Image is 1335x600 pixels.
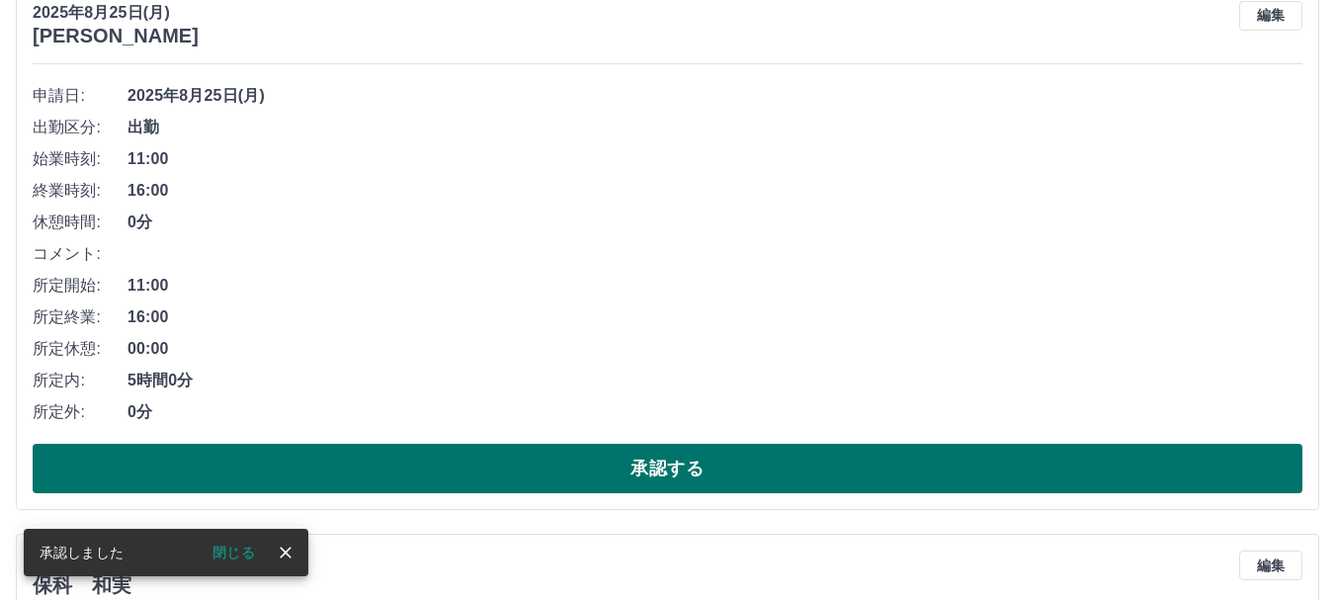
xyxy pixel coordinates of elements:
[127,274,1302,298] span: 11:00
[33,444,1302,493] button: 承認する
[33,400,127,424] span: 所定外:
[127,211,1302,234] span: 0分
[33,147,127,171] span: 始業時刻:
[127,179,1302,203] span: 16:00
[1239,551,1302,580] button: 編集
[33,305,127,329] span: 所定終業:
[1239,1,1302,31] button: 編集
[127,369,1302,392] span: 5時間0分
[40,535,124,570] div: 承認しました
[33,25,199,47] h3: [PERSON_NAME]
[33,369,127,392] span: 所定内:
[127,305,1302,329] span: 16:00
[33,337,127,361] span: 所定休憩:
[271,538,300,567] button: close
[33,274,127,298] span: 所定開始:
[127,400,1302,424] span: 0分
[33,242,127,266] span: コメント:
[33,574,170,597] h3: 保科 和実
[127,84,1302,108] span: 2025年8月25日(月)
[33,1,199,25] p: 2025年8月25日(月)
[33,84,127,108] span: 申請日:
[33,116,127,139] span: 出勤区分:
[127,147,1302,171] span: 11:00
[33,211,127,234] span: 休憩時間:
[33,179,127,203] span: 終業時刻:
[127,337,1302,361] span: 00:00
[197,538,271,567] button: 閉じる
[127,116,1302,139] span: 出勤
